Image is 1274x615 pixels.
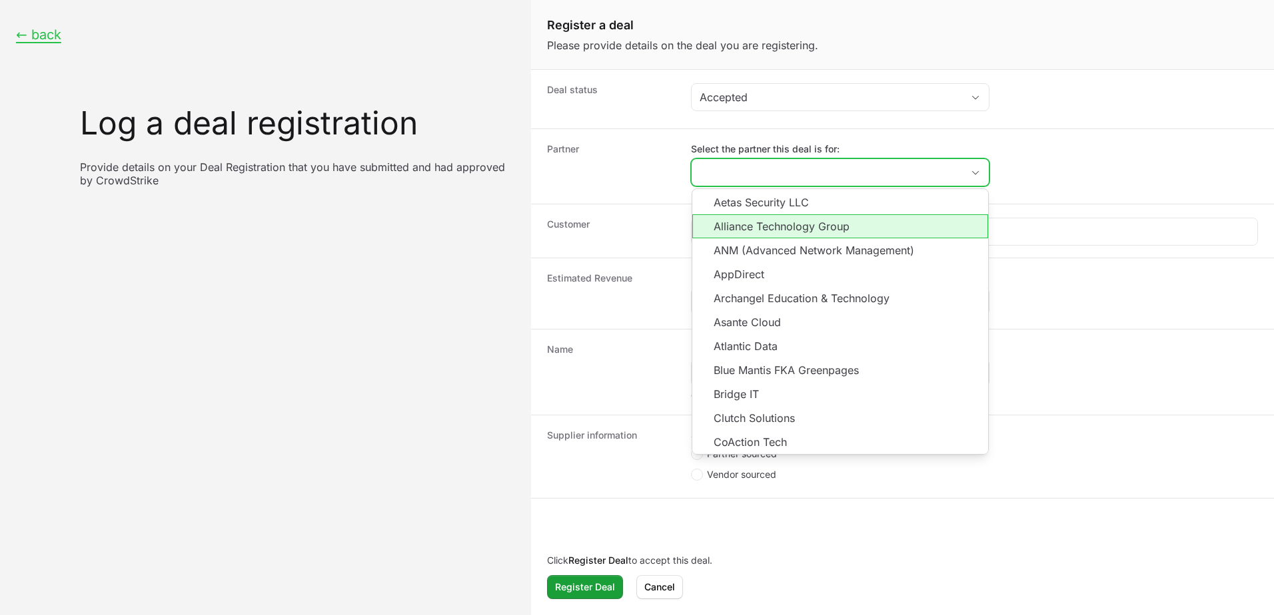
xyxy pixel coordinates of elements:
[691,391,989,401] div: Give this deal a memorable name
[547,142,675,190] dt: Partner
[16,27,61,43] button: ← back
[531,70,1274,499] dl: Create activity form
[547,83,675,115] dt: Deal status
[962,159,989,186] div: Close
[547,343,675,401] dt: Name
[691,272,776,285] label: Estimated Revenue
[555,579,615,595] span: Register Deal
[547,272,675,315] dt: Estimated Revenue
[707,468,776,481] span: Vendor sourced
[692,84,989,110] button: Accepted
[547,16,1258,35] h1: Register a deal
[700,89,962,105] div: Accepted
[691,429,730,442] legend: Sourcing
[568,554,628,566] b: Register Deal
[547,554,1258,567] p: Click to accept this deal.
[636,575,683,599] button: Cancel
[547,575,623,599] button: Register Deal
[547,429,675,485] dt: Supplier information
[80,160,515,187] p: Provide details on your Deal Registration that you have submitted and had approved by CrowdStrike
[547,218,675,244] dt: Customer
[547,37,1258,53] p: Please provide details on the deal you are registering.
[691,343,738,356] label: Deal name
[80,107,515,139] h1: Log a deal registration
[644,579,675,595] span: Cancel
[691,142,989,156] label: Select the partner this deal is for:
